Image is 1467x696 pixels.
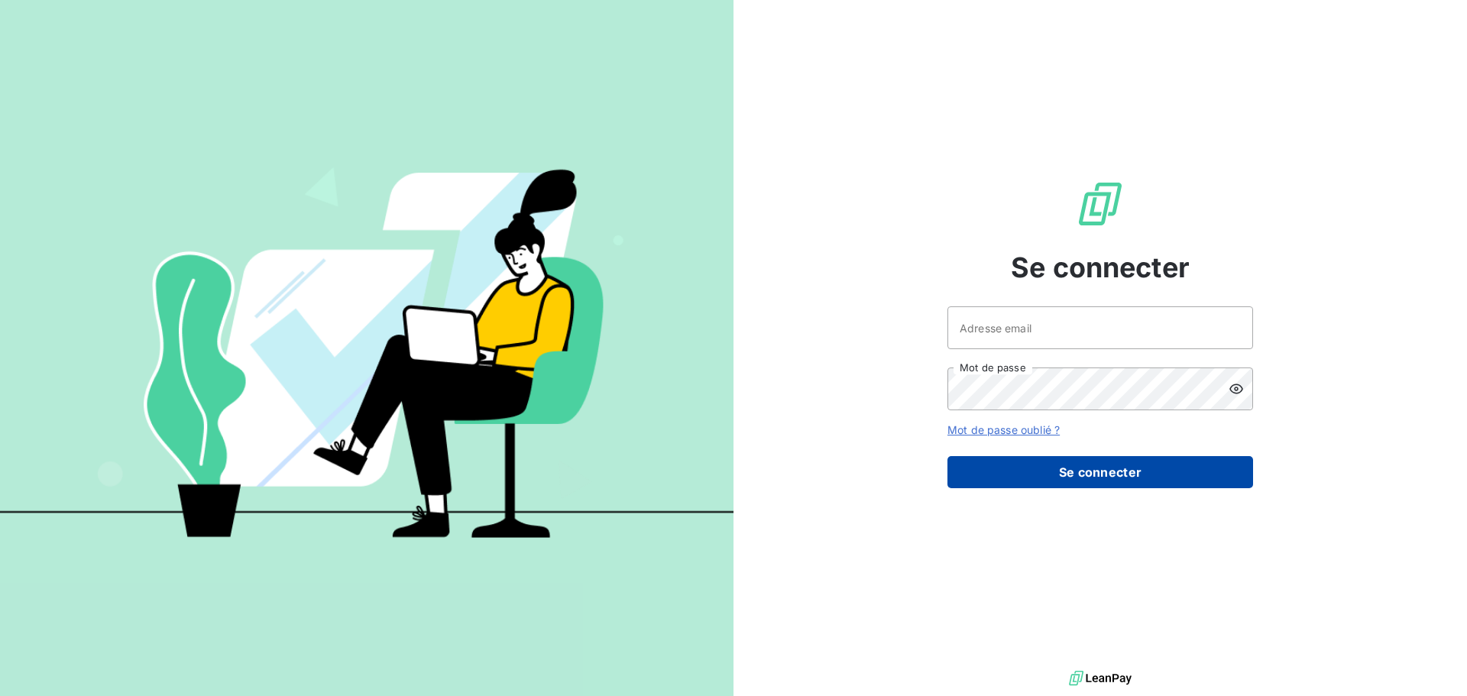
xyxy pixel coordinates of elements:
[947,456,1253,488] button: Se connecter
[1069,667,1132,690] img: logo
[947,306,1253,349] input: placeholder
[947,423,1060,436] a: Mot de passe oublié ?
[1011,247,1190,288] span: Se connecter
[1076,180,1125,228] img: Logo LeanPay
